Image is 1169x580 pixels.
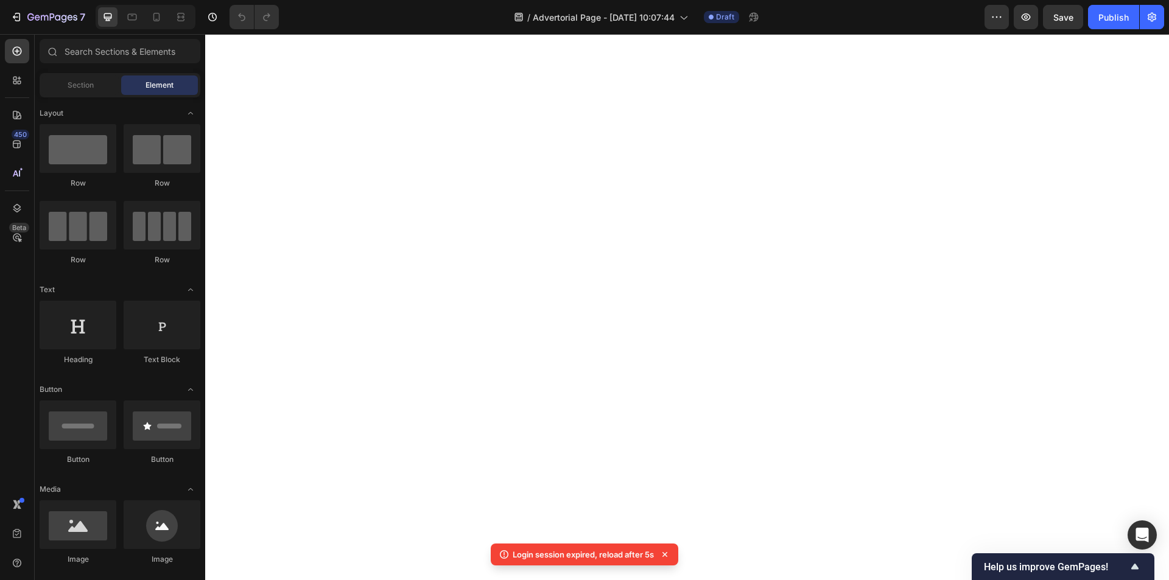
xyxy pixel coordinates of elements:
span: Button [40,384,62,395]
div: Row [124,254,200,265]
span: Draft [716,12,734,23]
span: Toggle open [181,103,200,123]
span: / [527,11,530,24]
span: Section [68,80,94,91]
div: Text Block [124,354,200,365]
button: 7 [5,5,91,29]
span: Toggle open [181,380,200,399]
div: Row [40,178,116,189]
p: 7 [80,10,85,24]
p: Login session expired, reload after 5s [513,548,654,561]
span: Help us improve GemPages! [984,561,1128,573]
span: Layout [40,108,63,119]
input: Search Sections & Elements [40,39,200,63]
iframe: Design area [205,34,1169,580]
span: Save [1053,12,1073,23]
div: Button [40,454,116,465]
button: Show survey - Help us improve GemPages! [984,559,1142,574]
div: Image [124,554,200,565]
span: Advertorial Page - [DATE] 10:07:44 [533,11,675,24]
div: Beta [9,223,29,232]
div: Image [40,554,116,565]
span: Media [40,484,61,495]
div: Undo/Redo [230,5,279,29]
button: Publish [1088,5,1139,29]
div: Button [124,454,200,465]
span: Toggle open [181,280,200,299]
div: Open Intercom Messenger [1128,520,1157,550]
div: Heading [40,354,116,365]
button: Save [1043,5,1083,29]
div: Row [124,178,200,189]
span: Text [40,284,55,295]
span: Element [146,80,174,91]
div: 450 [12,130,29,139]
div: Row [40,254,116,265]
span: Toggle open [181,480,200,499]
div: Publish [1098,11,1129,24]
